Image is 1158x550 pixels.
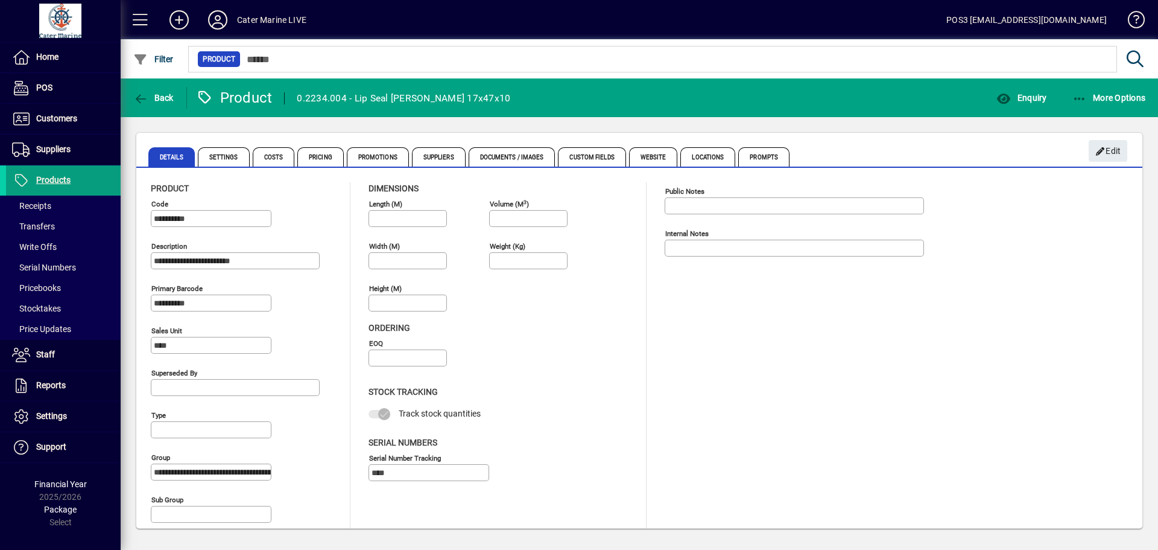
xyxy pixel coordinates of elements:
mat-label: Width (m) [369,242,400,251]
button: Enquiry [993,87,1049,109]
mat-label: Sub group [151,496,183,504]
span: Settings [198,147,250,167]
span: Documents / Images [469,147,555,167]
a: Knowledge Base [1119,2,1143,42]
button: Edit [1089,140,1127,162]
span: Receipts [12,201,51,211]
a: Serial Numbers [6,257,121,278]
mat-label: Description [151,242,187,251]
mat-label: Type [151,411,166,420]
span: Track stock quantities [399,409,481,418]
mat-label: Code [151,200,168,208]
span: Home [36,52,59,62]
div: 0.2234.004 - Lip Seal [PERSON_NAME] 17x47x10 [297,89,510,108]
mat-label: EOQ [369,339,383,348]
button: Add [160,9,198,31]
mat-label: Internal Notes [665,229,709,238]
span: Pricebooks [12,283,61,293]
span: Customers [36,114,77,123]
span: Support [36,442,66,452]
span: Edit [1095,141,1121,161]
button: More Options [1069,87,1149,109]
span: Pricing [297,147,344,167]
mat-label: Weight (Kg) [490,242,525,251]
span: Dimensions [369,184,419,193]
a: Home [6,42,121,72]
span: Details [148,147,195,167]
span: Price Updates [12,324,71,334]
mat-label: Public Notes [665,187,704,196]
span: Prompts [738,147,789,167]
mat-label: Height (m) [369,284,402,293]
button: Back [130,87,177,109]
mat-label: Superseded by [151,369,197,377]
span: Product [203,53,235,65]
span: Product [151,184,189,193]
a: Stocktakes [6,298,121,319]
span: Serial Numbers [12,263,76,272]
span: Write Offs [12,242,57,252]
span: Promotions [347,147,409,167]
a: POS [6,73,121,103]
a: Write Offs [6,237,121,257]
div: Cater Marine LIVE [237,10,306,30]
a: Customers [6,104,121,134]
span: Serial Numbers [369,438,437,447]
span: Financial Year [34,479,87,489]
a: Support [6,432,121,462]
mat-label: Serial Number tracking [369,453,441,462]
span: Transfers [12,222,55,231]
span: Custom Fields [558,147,625,167]
mat-label: Volume (m ) [490,200,529,208]
app-page-header-button: Back [121,87,187,109]
div: POS3 [EMAIL_ADDRESS][DOMAIN_NAME] [946,10,1107,30]
a: Suppliers [6,135,121,165]
a: Price Updates [6,319,121,339]
a: Staff [6,340,121,370]
span: Costs [253,147,295,167]
a: Reports [6,371,121,401]
a: Receipts [6,196,121,216]
button: Profile [198,9,237,31]
span: Enquiry [996,93,1046,103]
span: Products [36,175,71,185]
span: Staff [36,350,55,359]
button: Filter [130,48,177,70]
span: Reports [36,380,66,390]
sup: 3 [524,199,527,205]
span: POS [36,83,52,92]
span: Suppliers [36,144,71,154]
span: More Options [1072,93,1146,103]
mat-label: Length (m) [369,200,402,208]
span: Stock Tracking [369,387,438,397]
a: Transfers [6,216,121,237]
mat-label: Group [151,453,170,462]
span: Ordering [369,323,410,333]
a: Settings [6,401,121,432]
mat-label: Primary barcode [151,284,203,293]
span: Settings [36,411,67,421]
a: Pricebooks [6,278,121,298]
span: Package [44,505,77,514]
mat-label: Sales unit [151,327,182,335]
span: Locations [680,147,735,167]
span: Website [629,147,678,167]
div: Product [196,88,273,107]
span: Filter [133,54,174,64]
span: Back [133,93,174,103]
span: Suppliers [412,147,466,167]
span: Stocktakes [12,304,61,313]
